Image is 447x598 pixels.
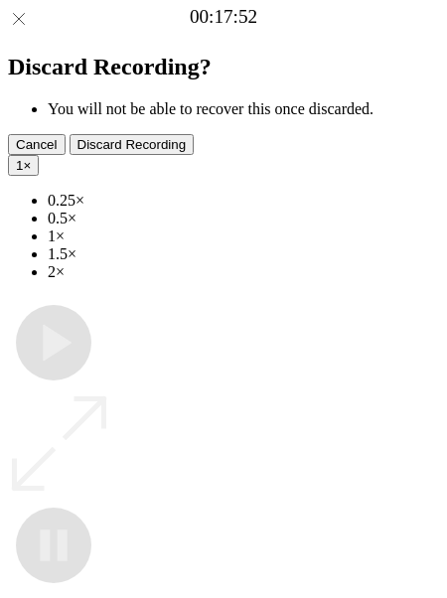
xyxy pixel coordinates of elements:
[8,155,39,176] button: 1×
[8,54,439,80] h2: Discard Recording?
[8,134,66,155] button: Cancel
[48,227,439,245] li: 1×
[48,100,439,118] li: You will not be able to recover this once discarded.
[16,158,23,173] span: 1
[48,210,439,227] li: 0.5×
[48,263,439,281] li: 2×
[48,245,439,263] li: 1.5×
[190,6,257,28] a: 00:17:52
[70,134,195,155] button: Discard Recording
[48,192,439,210] li: 0.25×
